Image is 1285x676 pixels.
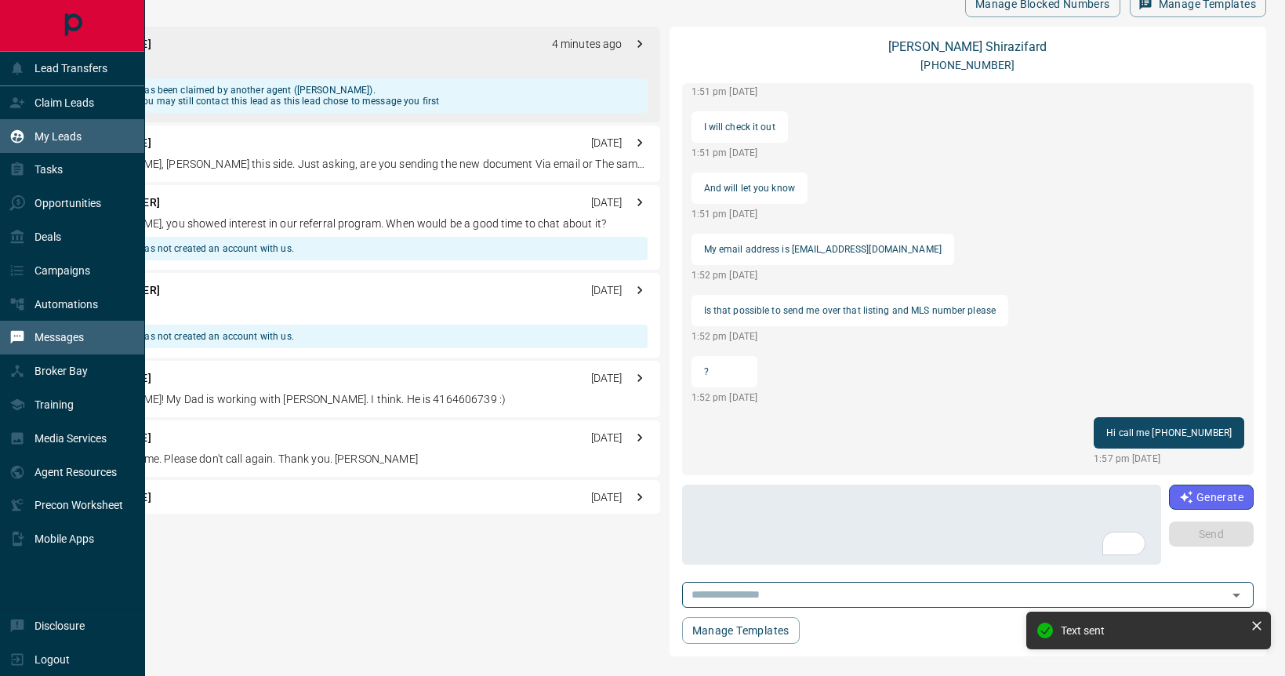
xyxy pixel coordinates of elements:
p: 1:52 pm [DATE] [692,268,954,282]
p: [DATE] [591,135,623,151]
p: Hi [PERSON_NAME], [PERSON_NAME] this side. Just asking, are you sending the new document Via emai... [66,156,648,173]
div: This lead has been claimed by another agent ([PERSON_NAME]). However, you may still contact this ... [97,78,439,113]
div: This lead has not created an account with us. [97,237,294,260]
p: 1:52 pm [DATE] [692,329,1009,343]
p: Hi [PERSON_NAME], you showed interest in our referral program. When would be a good time to chat ... [66,216,648,232]
p: Yes [66,303,648,320]
p: ? [704,362,746,381]
p: 1:51 pm [DATE] [692,146,788,160]
p: [DATE] [591,430,623,446]
p: [DATE] [591,370,623,387]
p: We bought a home. Please don't call again. Thank you. [PERSON_NAME] [66,451,648,467]
p: 4 minutes ago [552,36,623,53]
p: [PHONE_NUMBER] [920,57,1015,74]
button: Open [1225,584,1247,606]
p: [DATE] [591,194,623,211]
p: 1:57 pm [DATE] [1094,452,1244,466]
p: Hi [PERSON_NAME]! My Dad is working with [PERSON_NAME]. I think. He is 4164606739 :) [66,391,648,408]
p: My email address is [EMAIL_ADDRESS][DOMAIN_NAME] [704,240,942,259]
p: Is that possible to send me over that listing and MLS number please [704,301,996,320]
a: [PERSON_NAME] Shirazifard [888,39,1047,54]
p: [DATE] [591,282,623,299]
div: Text sent [1061,624,1244,637]
p: 1:52 pm [DATE] [692,391,758,405]
p: I will check it out [704,118,775,136]
p: And will let you know [704,179,795,198]
p: 1:51 pm [DATE] [692,85,758,99]
button: Generate [1169,485,1254,510]
p: Hi [PERSON_NAME], hope you're doing well! Just checking in—no pressure at all, but we wanted to s... [66,511,648,527]
p: ? [66,57,648,74]
p: Hi call me [PHONE_NUMBER] [1106,423,1232,442]
div: This lead has not created an account with us. [97,325,294,348]
p: [DATE] [591,489,623,506]
button: Manage Templates [682,617,800,644]
p: 1:51 pm [DATE] [692,207,808,221]
textarea: To enrich screen reader interactions, please activate Accessibility in Grammarly extension settings [693,492,1149,558]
